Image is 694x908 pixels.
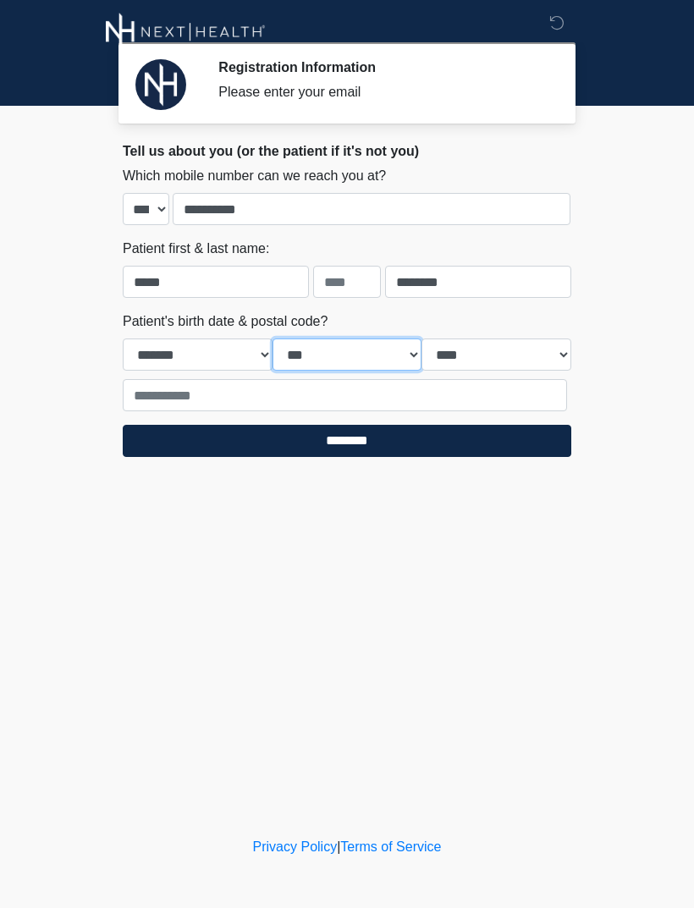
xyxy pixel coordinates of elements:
[337,839,340,854] a: |
[218,82,546,102] div: Please enter your email
[106,13,266,51] img: Next-Health Montecito Logo
[123,239,269,259] label: Patient first & last name:
[123,143,571,159] h2: Tell us about you (or the patient if it's not you)
[123,166,386,186] label: Which mobile number can we reach you at?
[253,839,338,854] a: Privacy Policy
[340,839,441,854] a: Terms of Service
[135,59,186,110] img: Agent Avatar
[218,59,546,75] h2: Registration Information
[123,311,328,332] label: Patient's birth date & postal code?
